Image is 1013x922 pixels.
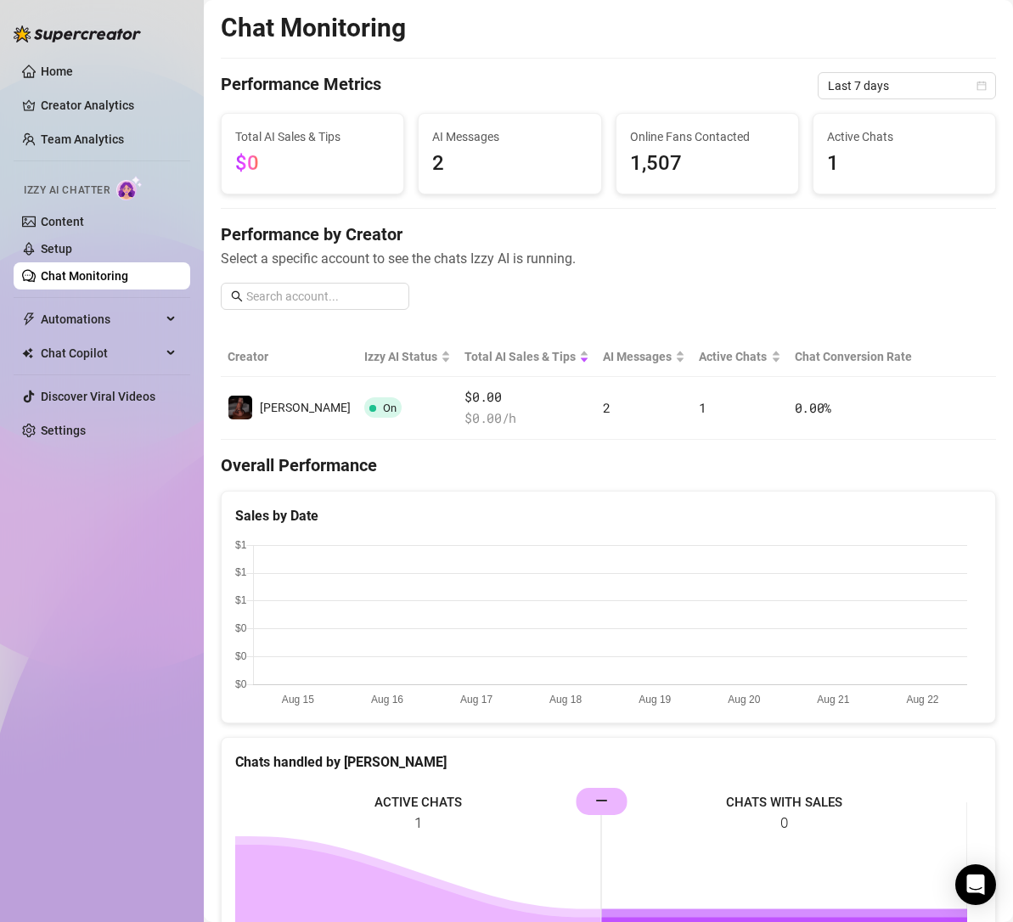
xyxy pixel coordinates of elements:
span: AI Messages [603,347,672,366]
span: Select a specific account to see the chats Izzy AI is running. [221,248,996,269]
span: [PERSON_NAME] [260,401,351,414]
div: Open Intercom Messenger [955,864,996,905]
span: 0.00 % [795,399,832,416]
span: Total AI Sales & Tips [235,127,390,146]
th: AI Messages [596,337,692,377]
img: Chat Copilot [22,347,33,359]
a: Chat Monitoring [41,269,128,283]
span: $0.00 [464,387,589,408]
a: Team Analytics [41,132,124,146]
th: Izzy AI Status [357,337,458,377]
a: Home [41,65,73,78]
a: Discover Viral Videos [41,390,155,403]
span: Chat Copilot [41,340,161,367]
span: Active Chats [827,127,982,146]
img: AI Chatter [116,176,143,200]
span: Online Fans Contacted [630,127,785,146]
th: Active Chats [692,337,787,377]
span: Total AI Sales & Tips [464,347,576,366]
a: Content [41,215,84,228]
span: 1,507 [630,148,785,180]
input: Search account... [246,287,399,306]
div: Sales by Date [235,505,982,526]
a: Creator Analytics [41,92,177,119]
h2: Chat Monitoring [221,12,406,44]
img: logo-BBDzfeDw.svg [14,25,141,42]
span: Izzy AI Chatter [24,183,110,199]
h4: Performance Metrics [221,72,381,99]
span: search [231,290,243,302]
span: Active Chats [699,347,767,366]
span: calendar [976,81,987,91]
h4: Overall Performance [221,453,996,477]
th: Chat Conversion Rate [788,337,919,377]
h4: Performance by Creator [221,222,996,246]
img: Maria [228,396,252,419]
span: Last 7 days [828,73,986,98]
span: 2 [432,148,587,180]
span: $0 [235,151,259,175]
span: Automations [41,306,161,333]
span: thunderbolt [22,312,36,326]
th: Total AI Sales & Tips [458,337,596,377]
span: 1 [699,399,706,416]
span: AI Messages [432,127,587,146]
span: 2 [603,399,611,416]
span: Izzy AI Status [364,347,437,366]
th: Creator [221,337,357,377]
span: 1 [827,148,982,180]
span: On [383,402,397,414]
div: Chats handled by [PERSON_NAME] [235,751,982,773]
a: Settings [41,424,86,437]
a: Setup [41,242,72,256]
span: $ 0.00 /h [464,408,589,429]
